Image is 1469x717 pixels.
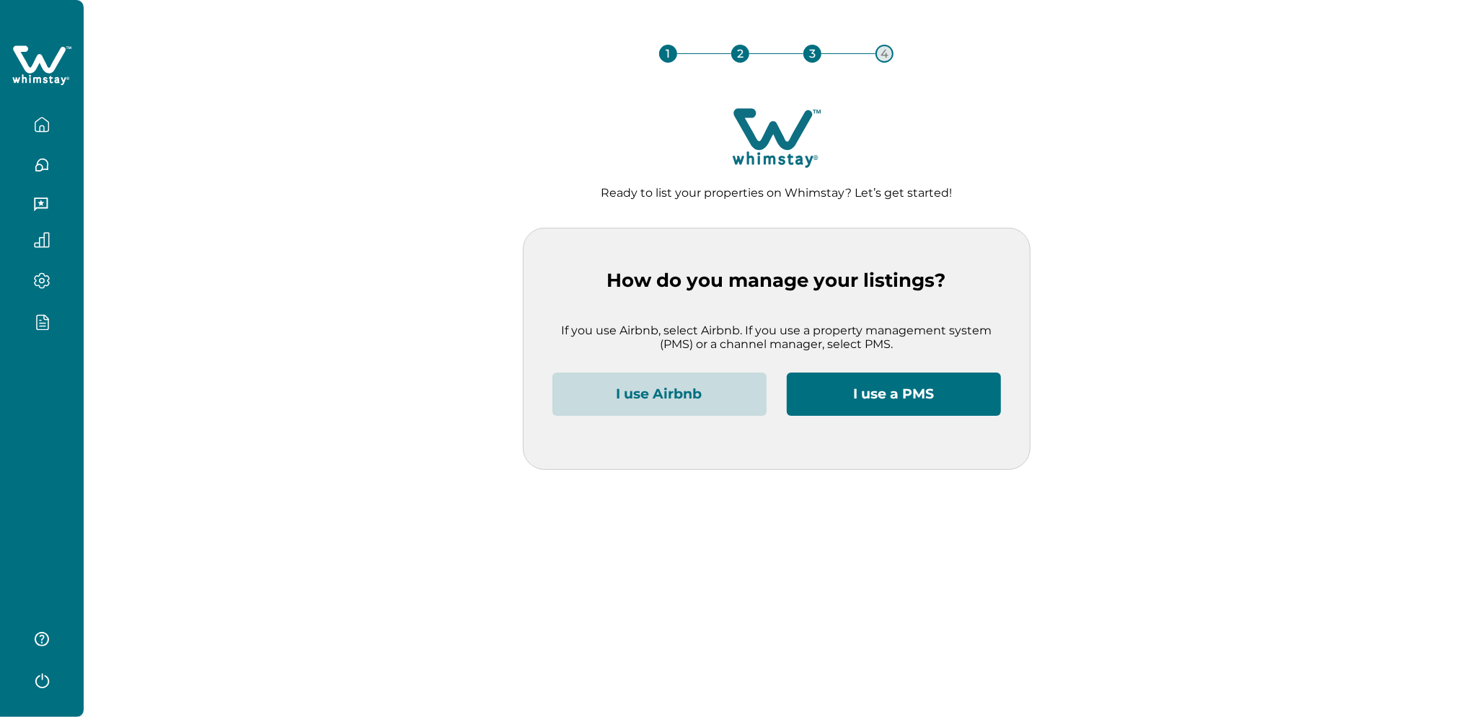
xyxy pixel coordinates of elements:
[803,45,821,63] div: 3
[659,45,677,63] div: 1
[552,373,767,416] button: I use Airbnb
[875,45,894,63] div: 4
[731,45,749,63] div: 2
[552,270,1001,292] p: How do you manage your listings?
[107,186,1446,200] p: Ready to list your properties on Whimstay? Let’s get started!
[787,373,1001,416] button: I use a PMS
[552,324,1001,352] p: If you use Airbnb, select Airbnb. If you use a property management system (PMS) or a channel mana...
